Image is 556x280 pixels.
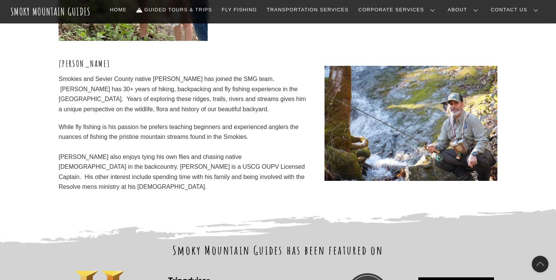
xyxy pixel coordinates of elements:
[325,66,497,181] img: obIiERbQ
[134,2,215,18] a: Guided Tours & Trips
[59,74,311,114] p: Smokies and Sevier County native [PERSON_NAME] has joined the SMG team. [PERSON_NAME] has 30+ yea...
[219,2,260,18] a: Fly Fishing
[445,2,484,18] a: About
[11,5,91,18] a: Smoky Mountain Guides
[59,152,311,192] div: [PERSON_NAME] also enjoys tying his own flies and chasing native [DEMOGRAPHIC_DATA] in the backco...
[355,2,441,18] a: Corporate Services
[488,2,544,18] a: Contact Us
[59,242,497,258] h2: Smoky Mountain Guides has been featured on
[107,2,130,18] a: Home
[59,58,311,70] h3: [PERSON_NAME]
[59,122,311,142] div: While fly fishing is his passion he prefers teaching beginners and experienced anglers the nuance...
[264,2,351,18] a: Transportation Services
